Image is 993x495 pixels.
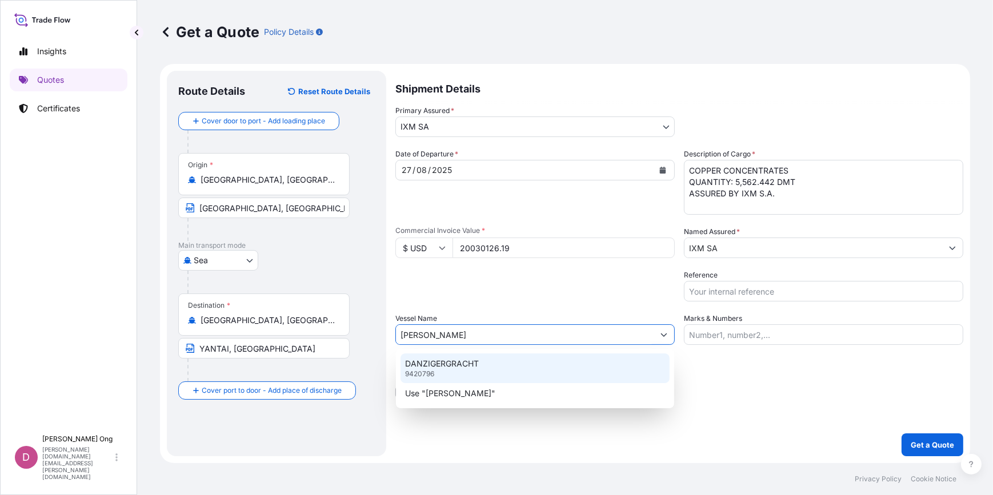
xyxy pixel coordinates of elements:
[405,358,479,369] p: DANZIGERGRACHT
[395,148,458,160] span: Date of Departure
[684,148,755,160] label: Description of Cargo
[684,238,942,258] input: Full name
[855,474,902,484] p: Privacy Policy
[684,281,963,301] input: Your internal reference
[401,353,670,404] div: Suggestions
[178,198,350,218] input: Text to appear on certificate
[395,313,437,324] label: Vessel Name
[201,174,335,186] input: Origin
[413,163,415,177] div: /
[37,46,66,57] p: Insights
[395,226,675,235] span: Commercial Invoice Value
[684,226,740,238] label: Named Assured
[201,315,335,326] input: Destination
[684,269,718,281] label: Reference
[395,71,963,105] p: Shipment Details
[298,86,370,97] p: Reset Route Details
[684,313,742,324] label: Marks & Numbers
[178,84,245,98] p: Route Details
[405,369,434,379] p: 9420796
[37,103,80,114] p: Certificates
[42,446,113,480] p: [PERSON_NAME][DOMAIN_NAME][EMAIL_ADDRESS][PERSON_NAME][DOMAIN_NAME]
[178,250,258,271] button: Select transport
[395,368,963,377] p: Letter of Credit
[188,301,230,310] div: Destination
[654,324,674,345] button: Show suggestions
[654,161,672,179] button: Calendar
[911,439,954,450] p: Get a Quote
[178,241,375,250] p: Main transport mode
[42,434,113,444] p: [PERSON_NAME] Ong
[37,74,64,86] p: Quotes
[395,105,454,116] span: Primary Assured
[202,115,325,127] span: Cover door to port - Add loading place
[415,163,428,177] div: month,
[264,26,314,38] p: Policy Details
[194,255,208,266] span: Sea
[401,163,413,177] div: day,
[911,474,956,484] p: Cookie Notice
[453,238,675,258] input: Type amount
[396,324,654,345] input: Type to search vessel name or IMO
[188,160,213,170] div: Origin
[178,338,350,359] input: Text to appear on certificate
[23,452,30,463] span: D
[431,163,453,177] div: year,
[202,385,342,396] span: Cover port to door - Add place of discharge
[160,23,259,41] p: Get a Quote
[428,163,431,177] div: /
[405,388,495,399] p: Use "[PERSON_NAME]"
[942,238,963,258] button: Show suggestions
[401,121,429,132] span: IXM SA
[684,324,963,345] input: Number1, number2,...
